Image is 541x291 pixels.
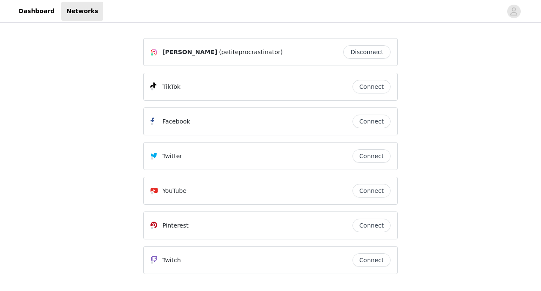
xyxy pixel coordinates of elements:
p: Twitter [162,152,182,161]
div: avatar [510,5,518,18]
a: Networks [61,2,103,21]
a: Dashboard [14,2,60,21]
span: (petiteprocrastinator) [219,48,283,57]
p: Pinterest [162,221,189,230]
button: Connect [352,184,391,198]
button: Disconnect [343,45,391,59]
p: Twitch [162,256,181,265]
p: TikTok [162,82,180,91]
button: Connect [352,219,391,232]
button: Connect [352,115,391,128]
p: Facebook [162,117,190,126]
button: Connect [352,253,391,267]
button: Connect [352,149,391,163]
p: YouTube [162,187,186,195]
span: [PERSON_NAME] [162,48,217,57]
button: Connect [352,80,391,93]
img: Instagram Icon [150,49,157,56]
